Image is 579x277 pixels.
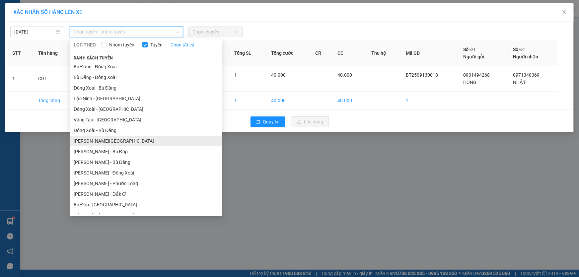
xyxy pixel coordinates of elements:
[229,92,266,110] td: 1
[332,40,366,66] th: CC
[266,40,310,66] th: Tổng cước
[400,92,458,110] td: 1
[74,41,96,48] span: LỌC THEO
[33,92,77,110] td: Tổng cộng
[513,54,538,59] span: Người nhận
[513,80,526,85] span: NHẬT
[366,40,400,66] th: Thu hộ
[234,72,237,78] span: 1
[70,146,222,157] li: [PERSON_NAME] - Bù Đốp
[337,72,352,78] span: 40.000
[513,47,526,52] span: Số ĐT
[271,72,286,78] span: 40.000
[70,210,222,221] li: Đồng Xoài - [PERSON_NAME]
[266,92,310,110] td: 40.000
[33,40,77,66] th: Tên hàng
[70,72,222,83] li: Bù Đăng - Đồng Xoài
[406,72,438,78] span: BT2509130018
[562,10,567,15] span: close
[7,40,33,66] th: STT
[70,83,222,93] li: Đồng Xoài - Bù Đăng
[256,119,260,125] span: rollback
[70,168,222,178] li: [PERSON_NAME] - Đồng Xoài
[148,41,165,48] span: Tuyến
[107,41,137,48] span: Nhóm tuyến
[292,116,329,127] button: uploadLên hàng
[463,72,490,78] span: 0931494268
[70,125,222,136] li: Đồng Xoài - Bù Đăng
[310,40,332,66] th: CR
[70,114,222,125] li: Vũng Tàu - [GEOGRAPHIC_DATA]
[70,199,222,210] li: Bù Đốp - [GEOGRAPHIC_DATA]
[229,40,266,66] th: Tổng SL
[70,136,222,146] li: [PERSON_NAME][GEOGRAPHIC_DATA]
[74,27,179,37] span: Chọn tuyến - nhóm tuyến
[70,93,222,104] li: Lộc Ninh - [GEOGRAPHIC_DATA]
[555,3,574,22] button: Close
[7,66,33,92] td: 1
[176,30,180,34] span: down
[463,54,484,59] span: Người gửi
[332,92,366,110] td: 40.000
[263,118,280,125] span: Quay lại
[70,55,117,61] span: Danh sách tuyến
[400,40,458,66] th: Mã GD
[171,41,194,48] a: Chọn tất cả
[192,27,239,37] span: Chọn chuyến
[70,104,222,114] li: Đồng Xoài - [GEOGRAPHIC_DATA]
[463,80,476,85] span: HỒNG
[70,178,222,189] li: [PERSON_NAME] - Phước Long
[251,116,285,127] button: rollbackQuay lại
[70,61,222,72] li: Bù Đăng - Đồng Xoài
[70,189,222,199] li: [PERSON_NAME] - Đắk Ơ
[33,66,77,92] td: CRT
[70,157,222,168] li: [PERSON_NAME] - Bù Đăng
[13,9,82,15] span: XÁC NHẬN SỐ HÀNG LÊN XE
[14,28,54,35] input: 13/09/2025
[513,72,540,78] span: 0971340369
[463,47,476,52] span: Số ĐT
